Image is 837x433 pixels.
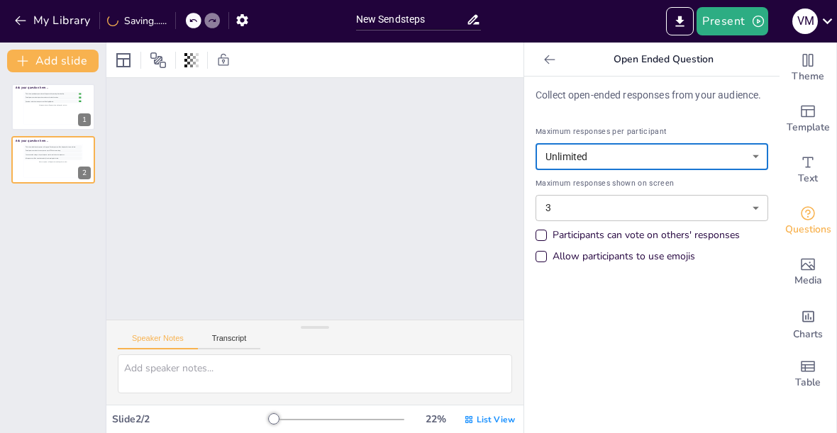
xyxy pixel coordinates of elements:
[25,156,82,159] div: All responses will be stacked vertically in chronological order.
[16,86,48,90] span: Ask your question here...
[536,249,695,264] div: Allow participants to use emojis
[11,136,95,183] div: 2
[78,167,91,179] div: 2
[792,69,824,84] span: Theme
[792,7,818,35] button: V M
[118,334,198,349] button: Speaker Notes
[7,50,99,72] button: Add slide
[794,273,822,288] span: Media
[536,177,768,189] span: Maximum responses shown on screen
[666,7,694,35] button: Export to PowerPoint
[78,113,91,126] div: 1
[356,9,467,30] input: Insert title
[26,93,79,94] div: This is how participant questions will appear with upvoting functionality.
[25,145,82,148] div: This is how individual responses will appear. Each response will be displayed in its own block.
[793,327,823,342] span: Charts
[553,228,740,242] div: Participants can vote on others' responses
[150,52,167,69] span: Position
[787,120,830,135] span: Template
[536,125,768,137] span: Maximum responses per participant
[697,7,767,35] button: Present
[553,249,695,264] div: Allow participants to use emojis
[536,228,768,242] div: Participants can vote on others' responses
[561,43,765,77] p: Open Ended Question
[16,139,48,143] span: Ask your question here...
[418,412,453,426] div: 22 %
[112,49,135,72] div: Layout
[11,9,96,32] button: My Library
[780,247,836,298] div: Add images, graphics, shapes or video
[536,195,768,221] div: 3
[26,97,79,99] div: Participants can submit questions and vote for their favorites.
[780,145,836,196] div: Add text boxes
[25,149,82,152] div: Participants can submit text responses up to 200 characters long.
[785,222,831,237] span: Questions
[112,412,268,426] div: Slide 2 / 2
[25,152,82,155] div: You can enable voting to let participants vote for their favorite responses.
[792,9,818,34] div: V M
[107,14,167,28] div: Saving......
[198,334,261,349] button: Transcript
[780,196,836,247] div: Get real-time input from your audience
[11,84,95,130] div: 1
[780,298,836,349] div: Add charts and graphs
[780,94,836,145] div: Add ready made slides
[780,349,836,400] div: Add a table
[795,375,821,390] span: Table
[477,414,515,425] span: List View
[536,88,768,103] p: Collect open-ended responses from your audience.
[780,43,836,94] div: Change the overall theme
[536,143,768,169] div: Unlimited
[25,103,82,106] div: More questions will appear here during the session...
[25,160,82,163] div: More responses will appear here during the session...
[26,101,79,102] div: Questions with the most upvotes will be highlighted.
[798,171,818,186] span: Text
